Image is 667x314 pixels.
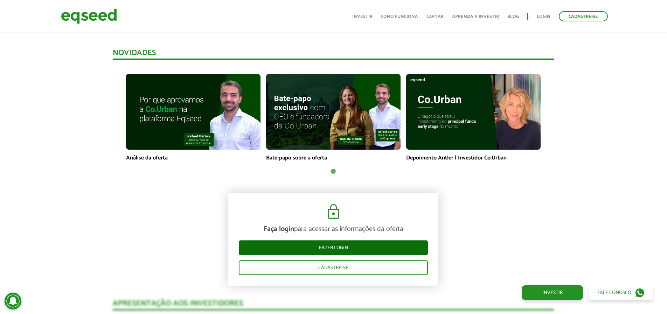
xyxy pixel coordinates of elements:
[507,14,519,19] a: Blog
[113,49,554,60] div: Novidades
[239,260,428,275] a: Cadastre-se
[537,14,550,19] a: Login
[239,240,428,255] a: Fazer login
[126,155,260,161] p: Análise da oferta
[559,11,608,21] a: Cadastre-se
[352,14,373,19] a: Investir
[452,14,499,19] a: Aprenda a investir
[266,74,401,150] img: maxresdefault.jpg
[325,203,342,220] img: cadeado.svg
[426,14,444,19] a: Captar
[406,74,541,150] img: maxresdefault.jpg
[264,223,294,235] strong: Faça login
[589,285,653,300] a: Fale conosco
[239,225,428,233] p: para acessar as informações da oferta
[330,168,337,175] button: 1 of 1
[126,74,260,150] img: maxresdefault.jpg
[522,285,583,300] a: Investir
[61,7,117,26] img: EqSeed
[266,155,401,161] p: Bate-papo sobre a oferta
[381,14,418,19] a: Como funciona
[406,155,541,161] p: Depoimento Antler | Investidor Co.Urban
